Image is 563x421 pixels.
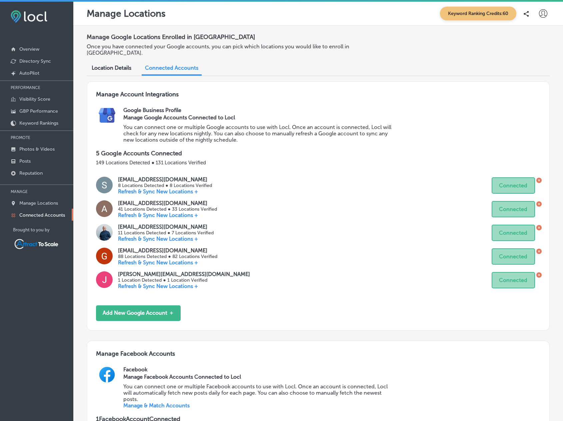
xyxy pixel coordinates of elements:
span: Location Details [92,65,131,71]
p: Keyword Rankings [19,120,58,126]
p: Manage Locations [19,200,58,206]
button: Connected [492,225,535,241]
p: Reputation [19,170,43,176]
h3: Manage Google Accounts Connected to Locl [123,114,394,121]
p: [EMAIL_ADDRESS][DOMAIN_NAME] [118,247,217,254]
button: Connected [492,177,535,194]
p: 149 Locations Detected ● 131 Locations Verified [96,160,540,166]
h2: Manage Google Locations Enrolled in [GEOGRAPHIC_DATA] [87,31,550,43]
p: [EMAIL_ADDRESS][DOMAIN_NAME] [118,200,217,206]
p: 1 Location Detected ● 1 Location Verified [118,277,250,283]
img: Attract To Scale [13,238,60,250]
p: [PERSON_NAME][EMAIL_ADDRESS][DOMAIN_NAME] [118,271,250,277]
p: Once you have connected your Google accounts, you can pick which locations you would like to enro... [87,43,388,56]
h2: Facebook [123,366,540,373]
button: Connected [492,272,535,288]
a: Manage & Match Accounts [123,402,190,409]
p: Refresh & Sync New Locations + [118,188,212,195]
p: 88 Locations Detected ● 82 Locations Verified [118,254,217,259]
span: Keyword Ranking Credits: 60 [440,7,516,20]
p: You can connect one or multiple Google accounts to use with Locl. Once an account is connected, L... [123,124,394,143]
p: 5 Google Accounts Connected [96,150,540,157]
p: [EMAIL_ADDRESS][DOMAIN_NAME] [118,176,212,183]
p: Posts [19,158,31,164]
p: Brought to you by [13,227,73,232]
button: Add New Google Account ＋ [96,305,181,321]
h3: Manage Account Integrations [96,91,540,107]
p: Visibility Score [19,96,50,102]
p: GBP Performance [19,108,58,114]
p: Manage Locations [87,8,166,19]
p: AutoPilot [19,70,39,76]
h3: Manage Facebook Accounts Connected to Locl [123,374,394,380]
p: Connected Accounts [19,212,65,218]
h2: Google Business Profile [123,107,540,113]
p: Directory Sync [19,58,51,64]
p: [EMAIL_ADDRESS][DOMAIN_NAME] [118,224,213,230]
p: You can connect one or multiple Facebook accounts to use with Locl. Once an account is connected,... [123,383,394,402]
button: Connected [492,201,535,217]
p: 8 Locations Detected ● 8 Locations Verified [118,183,212,188]
p: Refresh & Sync New Locations + [118,212,217,218]
p: 11 Locations Detected ● 7 Locations Verified [118,230,213,236]
button: Connected [492,248,535,265]
p: Refresh & Sync New Locations + [118,283,250,289]
p: Refresh & Sync New Locations + [118,236,213,242]
h3: Manage Facebook Accounts [96,350,540,366]
p: Photos & Videos [19,146,55,152]
p: Refresh & Sync New Locations + [118,259,217,266]
p: Overview [19,46,39,52]
img: fda3e92497d09a02dc62c9cd864e3231.png [11,10,47,23]
span: Connected Accounts [145,65,198,71]
p: 41 Locations Detected ● 33 Locations Verified [118,206,217,212]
